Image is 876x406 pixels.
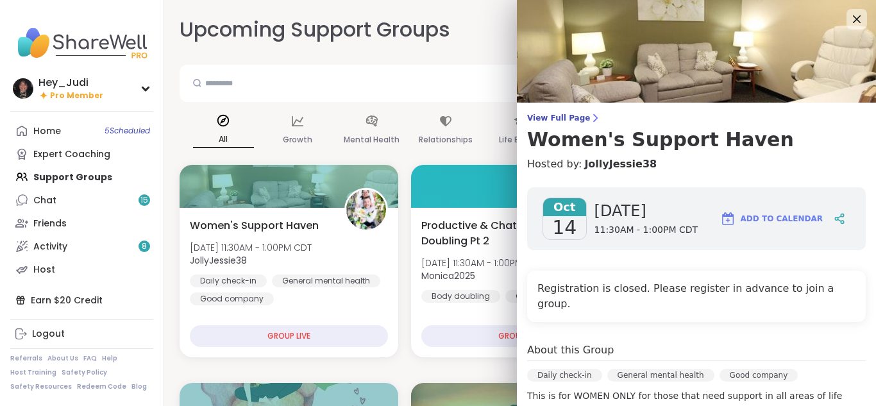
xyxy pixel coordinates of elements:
a: JollyJessie38 [584,156,657,172]
img: ShareWell Logomark [720,211,736,226]
div: Good company [720,369,798,382]
span: Oct [543,198,586,216]
a: Safety Resources [10,382,72,391]
a: Redeem Code [77,382,126,391]
b: JollyJessie38 [190,254,247,267]
span: 14 [552,216,577,239]
div: General mental health [607,369,714,382]
h3: Women's Support Haven [527,128,866,151]
p: This is for WOMEN ONLY for those that need support in all areas of life [527,389,866,402]
p: All [193,131,254,148]
img: Hey_Judi [13,78,33,99]
div: Friends [33,217,67,230]
b: Monica2025 [421,269,475,282]
div: Good company [505,290,589,303]
div: Daily check-in [190,275,267,287]
a: Blog [131,382,147,391]
div: Expert Coaching [33,148,110,161]
div: Good company [190,292,274,305]
span: 11:30AM - 1:00PM CDT [594,224,698,237]
a: Logout [10,323,153,346]
img: JollyJessie38 [346,190,386,230]
div: GROUP LIVE [421,325,619,347]
div: Chat [33,194,56,207]
span: [DATE] 11:30AM - 1:00PM CDT [190,241,312,254]
span: [DATE] [594,201,698,221]
a: Safety Policy [62,368,107,377]
h2: Upcoming Support Groups [180,15,450,44]
a: Expert Coaching [10,142,153,165]
a: Host [10,258,153,281]
div: Activity [33,241,67,253]
p: Relationships [419,132,473,148]
div: General mental health [272,275,380,287]
div: Earn $20 Credit [10,289,153,312]
div: Body doubling [421,290,500,303]
div: Hey_Judi [38,76,103,90]
a: View Full PageWomen's Support Haven [527,113,866,151]
h4: About this Group [527,343,614,358]
a: About Us [47,354,78,363]
span: [DATE] 11:30AM - 1:00PM CDT [421,257,543,269]
img: ShareWell Nav Logo [10,21,153,65]
a: Chat15 [10,189,153,212]
h4: Hosted by: [527,156,866,172]
button: Add to Calendar [714,203,829,234]
span: Pro Member [50,90,103,101]
span: 15 [140,195,148,206]
span: 8 [142,241,147,252]
a: FAQ [83,354,97,363]
div: Daily check-in [527,369,602,382]
p: Mental Health [344,132,400,148]
p: Life Events [499,132,541,148]
span: Add to Calendar [741,213,823,224]
span: Productive & Chatty Body Doubling Pt 2 [421,218,562,249]
div: Home [33,125,61,138]
h4: Registration is closed. Please register in advance to join a group. [537,281,855,312]
a: Referrals [10,354,42,363]
a: Home5Scheduled [10,119,153,142]
p: Growth [283,132,312,148]
a: Activity8 [10,235,153,258]
span: 5 Scheduled [105,126,150,136]
a: Help [102,354,117,363]
div: GROUP LIVE [190,325,388,347]
a: Host Training [10,368,56,377]
a: Friends [10,212,153,235]
div: Logout [32,328,65,341]
div: Host [33,264,55,276]
span: Women's Support Haven [190,218,319,233]
span: View Full Page [527,113,866,123]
